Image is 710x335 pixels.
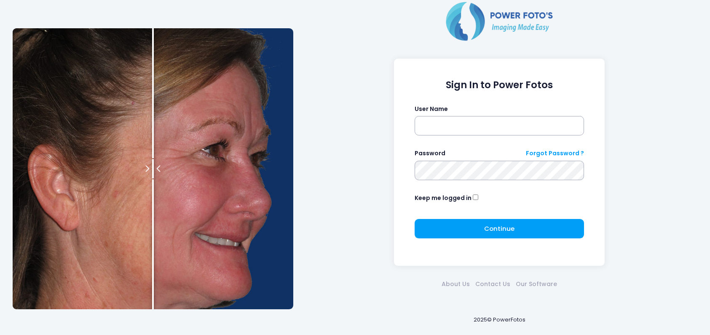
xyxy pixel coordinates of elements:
[484,224,514,233] span: Continue
[526,149,584,158] a: Forgot Password ?
[473,280,513,289] a: Contact Us
[439,280,473,289] a: About Us
[415,219,584,238] button: Continue
[415,194,472,203] label: Keep me logged in
[415,149,445,158] label: Password
[513,280,560,289] a: Our Software
[415,105,448,113] label: User Name
[415,79,584,91] h1: Sign In to Power Fotos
